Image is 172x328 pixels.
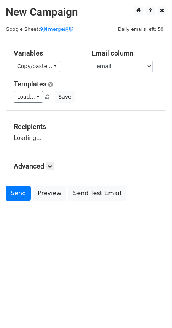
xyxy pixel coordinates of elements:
[14,123,158,131] h5: Recipients
[6,186,31,201] a: Send
[14,49,80,57] h5: Variables
[115,25,166,33] span: Daily emails left: 50
[40,26,73,32] a: 9月merge建联
[33,186,66,201] a: Preview
[55,91,75,103] button: Save
[6,6,166,19] h2: New Campaign
[68,186,126,201] a: Send Test Email
[115,26,166,32] a: Daily emails left: 50
[92,49,158,57] h5: Email column
[14,80,46,88] a: Templates
[14,61,60,72] a: Copy/paste...
[14,91,43,103] a: Load...
[14,162,158,170] h5: Advanced
[6,26,74,32] small: Google Sheet:
[14,123,158,142] div: Loading...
